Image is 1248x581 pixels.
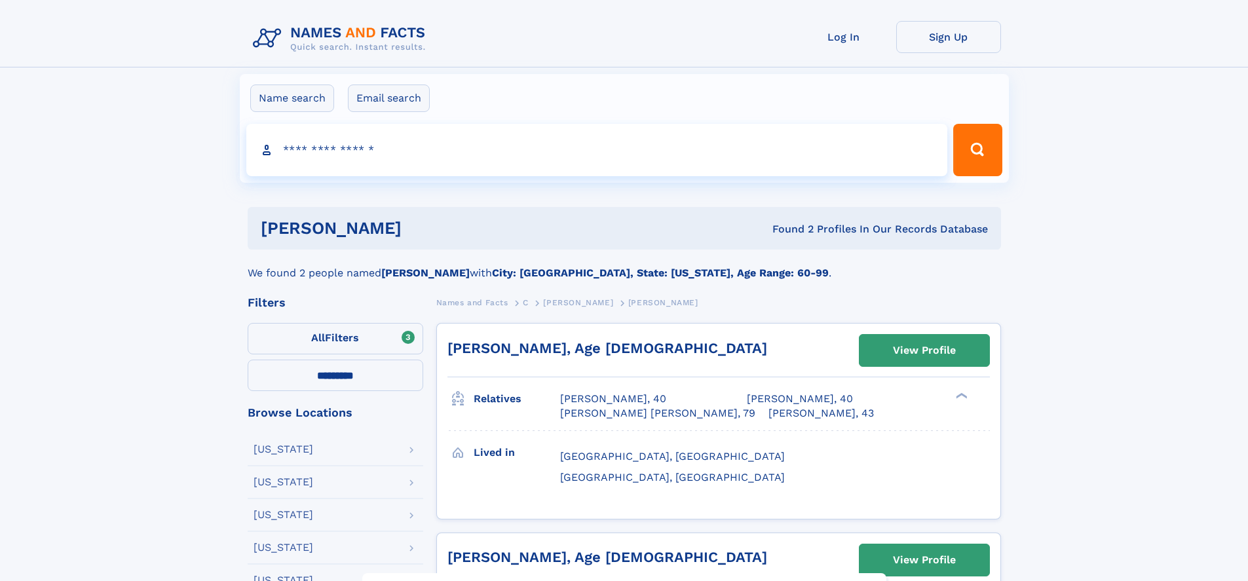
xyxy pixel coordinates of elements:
div: View Profile [893,545,956,575]
div: We found 2 people named with . [248,250,1001,281]
div: [US_STATE] [254,477,313,487]
a: [PERSON_NAME] [543,294,613,310]
div: [US_STATE] [254,542,313,553]
a: View Profile [860,544,989,576]
b: [PERSON_NAME] [381,267,470,279]
div: Browse Locations [248,407,423,419]
span: [PERSON_NAME] [543,298,613,307]
h3: Lived in [474,441,560,464]
div: ❯ [953,392,968,400]
a: Log In [791,21,896,53]
button: Search Button [953,124,1002,176]
div: View Profile [893,335,956,365]
span: [PERSON_NAME] [628,298,698,307]
input: search input [246,124,948,176]
label: Name search [250,84,334,112]
b: City: [GEOGRAPHIC_DATA], State: [US_STATE], Age Range: 60-99 [492,267,829,279]
a: [PERSON_NAME], Age [DEMOGRAPHIC_DATA] [447,549,767,565]
div: Found 2 Profiles In Our Records Database [587,222,988,236]
img: Logo Names and Facts [248,21,436,56]
span: All [311,331,325,344]
span: [GEOGRAPHIC_DATA], [GEOGRAPHIC_DATA] [560,471,785,483]
div: Filters [248,297,423,309]
a: C [523,294,529,310]
h1: [PERSON_NAME] [261,220,587,236]
h3: Relatives [474,388,560,410]
a: Names and Facts [436,294,508,310]
a: [PERSON_NAME], 40 [560,392,666,406]
a: Sign Up [896,21,1001,53]
span: C [523,298,529,307]
label: Email search [348,84,430,112]
a: [PERSON_NAME] [PERSON_NAME], 79 [560,406,755,421]
div: [US_STATE] [254,510,313,520]
label: Filters [248,323,423,354]
a: View Profile [860,335,989,366]
span: [GEOGRAPHIC_DATA], [GEOGRAPHIC_DATA] [560,450,785,462]
a: [PERSON_NAME], 43 [768,406,874,421]
a: [PERSON_NAME], 40 [747,392,853,406]
div: [US_STATE] [254,444,313,455]
a: [PERSON_NAME], Age [DEMOGRAPHIC_DATA] [447,340,767,356]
